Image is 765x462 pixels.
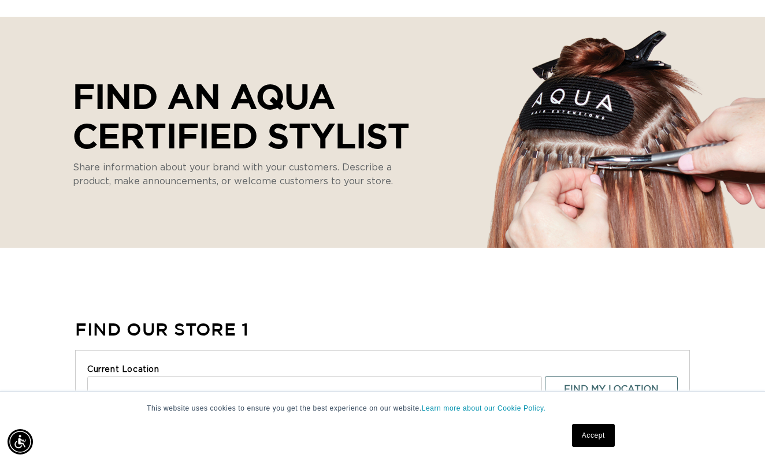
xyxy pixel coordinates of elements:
div: Accessibility Menu [8,429,33,454]
button: Find My Location [545,376,678,404]
a: Accept [572,424,615,447]
p: This website uses cookies to ensure you get the best experience on our website. [147,403,618,413]
p: Find an AQUA Certified Stylist [73,76,425,155]
p: Share information about your brand with your customers. Describe a product, make announcements, o... [73,161,408,188]
div: Find Our Store 1 [75,317,249,341]
label: Current Location [87,364,678,376]
a: Learn more about our Cookie Policy. [422,404,546,412]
